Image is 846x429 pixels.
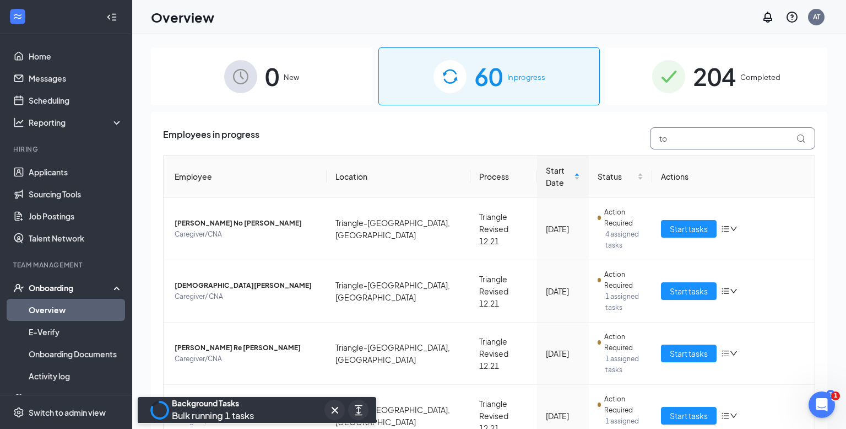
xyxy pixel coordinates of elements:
[13,260,121,270] div: Team Management
[661,345,717,362] button: Start tasks
[327,260,471,323] td: Triangle-[GEOGRAPHIC_DATA], [GEOGRAPHIC_DATA]
[284,72,299,83] span: New
[29,183,123,205] a: Sourcing Tools
[826,390,835,399] div: 3
[730,225,737,233] span: down
[470,155,537,198] th: Process
[175,353,318,364] span: Caregiver/CNA
[546,347,581,360] div: [DATE]
[328,404,341,417] svg: Cross
[163,127,259,149] span: Employees in progress
[740,72,780,83] span: Completed
[604,269,643,291] span: Action Required
[352,404,365,417] svg: ArrowsExpand
[730,412,737,420] span: down
[507,72,545,83] span: In progress
[13,407,24,418] svg: Settings
[13,117,24,128] svg: Analysis
[106,12,117,23] svg: Collapse
[730,350,737,357] span: down
[327,323,471,385] td: Triangle-[GEOGRAPHIC_DATA], [GEOGRAPHIC_DATA]
[546,410,581,422] div: [DATE]
[809,392,835,418] iframe: Intercom live chat
[650,127,815,149] input: Search by Name, Job Posting, or Process
[604,207,643,229] span: Action Required
[721,349,730,358] span: bars
[175,229,318,240] span: Caregiver/CNA
[604,331,643,353] span: Action Required
[470,198,537,260] td: Triangle Revised 12.21
[29,282,113,293] div: Onboarding
[474,57,503,95] span: 60
[605,353,643,376] span: 1 assigned tasks
[670,285,708,297] span: Start tasks
[605,291,643,313] span: 1 assigned tasks
[604,394,643,416] span: Action Required
[151,8,214,26] h1: Overview
[470,323,537,385] td: Triangle Revised 12.21
[470,260,537,323] td: Triangle Revised 12.21
[29,45,123,67] a: Home
[785,10,799,24] svg: QuestionInfo
[175,342,318,353] span: [PERSON_NAME] Re [PERSON_NAME]
[172,398,254,409] div: Background Tasks
[29,117,123,128] div: Reporting
[29,343,123,365] a: Onboarding Documents
[661,407,717,425] button: Start tasks
[164,155,327,198] th: Employee
[721,411,730,420] span: bars
[605,229,643,251] span: 4 assigned tasks
[661,282,717,300] button: Start tasks
[546,285,581,297] div: [DATE]
[29,227,123,249] a: Talent Network
[661,220,717,238] button: Start tasks
[730,287,737,295] span: down
[175,291,318,302] span: Caregiver/ CNA
[172,410,254,421] span: Bulk running 1 tasks
[761,10,774,24] svg: Notifications
[12,11,23,22] svg: WorkstreamLogo
[670,223,708,235] span: Start tasks
[652,155,815,198] th: Actions
[693,57,736,95] span: 204
[13,144,121,154] div: Hiring
[29,387,123,409] a: Team
[327,155,471,198] th: Location
[13,282,24,293] svg: UserCheck
[670,347,708,360] span: Start tasks
[29,407,106,418] div: Switch to admin view
[29,67,123,89] a: Messages
[327,198,471,260] td: Triangle-[GEOGRAPHIC_DATA], [GEOGRAPHIC_DATA]
[175,218,318,229] span: [PERSON_NAME] No [PERSON_NAME]
[265,57,279,95] span: 0
[670,410,708,422] span: Start tasks
[29,321,123,343] a: E-Verify
[831,392,840,400] span: 1
[546,164,572,189] span: Start Date
[29,365,123,387] a: Activity log
[598,170,634,183] span: Status
[546,223,581,235] div: [DATE]
[813,12,820,22] div: AT
[29,205,123,227] a: Job Postings
[589,155,652,198] th: Status
[175,280,318,291] span: [DEMOGRAPHIC_DATA][PERSON_NAME]
[721,224,730,233] span: bars
[29,161,123,183] a: Applicants
[29,89,123,111] a: Scheduling
[721,287,730,296] span: bars
[29,299,123,321] a: Overview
